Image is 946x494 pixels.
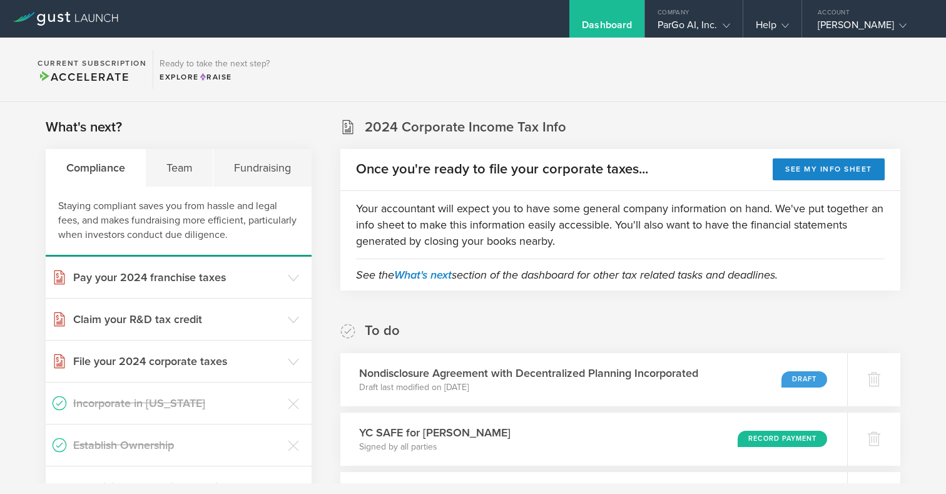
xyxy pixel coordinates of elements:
[160,59,270,68] h3: Ready to take the next step?
[356,160,648,178] h2: Once you're ready to file your corporate taxes...
[365,118,566,136] h2: 2024 Corporate Income Tax Info
[365,322,400,340] h2: To do
[46,118,122,136] h2: What's next?
[818,19,924,38] div: [PERSON_NAME]
[356,200,885,249] p: Your accountant will expect you to have some general company information on hand. We've put toget...
[160,71,270,83] div: Explore
[146,149,213,187] div: Team
[781,371,827,388] div: Draft
[46,149,146,187] div: Compliance
[359,425,511,441] h3: YC SAFE for [PERSON_NAME]
[73,311,282,327] h3: Claim your R&D tax credit
[658,19,730,38] div: ParGo AI, Inc.
[394,268,452,282] a: What's next
[359,365,698,381] h3: Nondisclosure Agreement with Decentralized Planning Incorporated
[340,413,847,466] div: YC SAFE for [PERSON_NAME]Signed by all partiesRecord Payment
[199,73,232,81] span: Raise
[73,269,282,286] h3: Pay your 2024 franchise taxes
[340,353,847,406] div: Nondisclosure Agreement with Decentralized Planning IncorporatedDraft last modified on [DATE]Draft
[356,268,778,282] em: See the section of the dashboard for other tax related tasks and deadlines.
[38,59,146,67] h2: Current Subscription
[738,431,827,447] div: Record Payment
[73,353,282,369] h3: File your 2024 corporate taxes
[359,441,511,453] p: Signed by all parties
[756,19,789,38] div: Help
[773,158,885,180] button: See my info sheet
[73,437,282,453] h3: Establish Ownership
[582,19,632,38] div: Dashboard
[38,70,129,84] span: Accelerate
[46,187,312,257] div: Staying compliant saves you from hassle and legal fees, and makes fundraising more efficient, par...
[359,381,698,394] p: Draft last modified on [DATE]
[153,50,276,89] div: Ready to take the next step?ExploreRaise
[213,149,311,187] div: Fundraising
[73,395,282,411] h3: Incorporate in [US_STATE]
